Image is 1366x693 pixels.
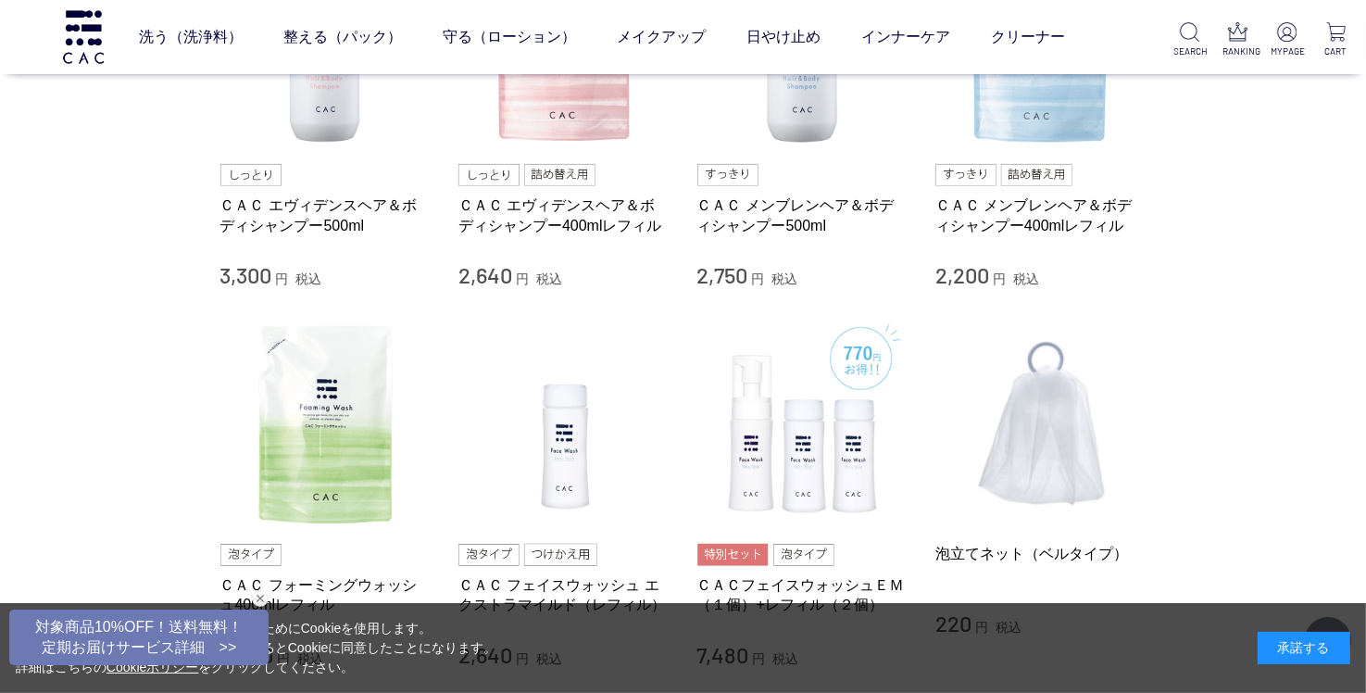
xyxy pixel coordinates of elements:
[771,271,797,286] span: 税込
[283,11,402,63] a: 整える（パック）
[139,11,243,63] a: 洗う（洗浄料）
[458,261,512,288] span: 2,640
[1013,271,1039,286] span: 税込
[697,195,909,235] a: ＣＡＣ メンブレンヘア＆ボディシャンプー500ml
[1222,44,1254,58] p: RANKING
[220,195,432,235] a: ＣＡＣ エヴィデンスヘア＆ボディシャンプー500ml
[935,195,1147,235] a: ＣＡＣ メンブレンヘア＆ボディシャンプー400mlレフィル
[516,271,529,286] span: 円
[773,544,834,566] img: 泡タイプ
[1258,632,1350,664] div: 承諾する
[697,164,758,186] img: すっきり
[935,164,996,186] img: すっきり
[697,261,748,288] span: 2,750
[861,11,950,63] a: インナーケア
[443,11,576,63] a: 守る（ローション）
[751,271,764,286] span: 円
[458,164,520,186] img: しっとり
[60,10,107,63] img: logo
[935,261,989,288] span: 2,200
[220,575,432,615] a: ＣＡＣ フォーミングウォッシュ400mlレフィル
[1320,44,1351,58] p: CART
[275,271,288,286] span: 円
[220,318,432,529] img: ＣＡＣ フォーミングウォッシュ400mlレフィル
[697,544,769,566] img: 特別セット
[220,261,272,288] span: 3,300
[991,11,1065,63] a: クリーナー
[1173,22,1205,58] a: SEARCH
[458,318,670,529] img: ＣＡＣ フェイスウォッシュ エクストラマイルド（レフィル）
[1001,164,1072,186] img: 詰め替え用
[1272,44,1303,58] p: MYPAGE
[458,544,520,566] img: 泡タイプ
[458,575,670,615] a: ＣＡＣ フェイスウォッシュ エクストラマイルド（レフィル）
[536,271,562,286] span: 税込
[458,195,670,235] a: ＣＡＣ エヴィデンスヘア＆ボディシャンプー400mlレフィル
[524,544,596,566] img: つけかえ用
[617,11,706,63] a: メイクアップ
[993,271,1006,286] span: 円
[295,271,321,286] span: 税込
[1320,22,1351,58] a: CART
[1272,22,1303,58] a: MYPAGE
[697,575,909,615] a: ＣＡＣフェイスウォッシュＥＭ（１個）+レフィル（２個）
[524,164,595,186] img: 詰め替え用
[697,318,909,529] img: ＣＡＣフェイスウォッシュＥＭ（１個）+レフィル（２個）
[220,544,282,566] img: 泡タイプ
[1222,22,1254,58] a: RANKING
[935,318,1147,529] img: 泡立てネット（ベルタイプ）
[746,11,821,63] a: 日やけ止め
[1173,44,1205,58] p: SEARCH
[220,164,282,186] img: しっとり
[935,544,1147,563] a: 泡立てネット（ベルタイプ）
